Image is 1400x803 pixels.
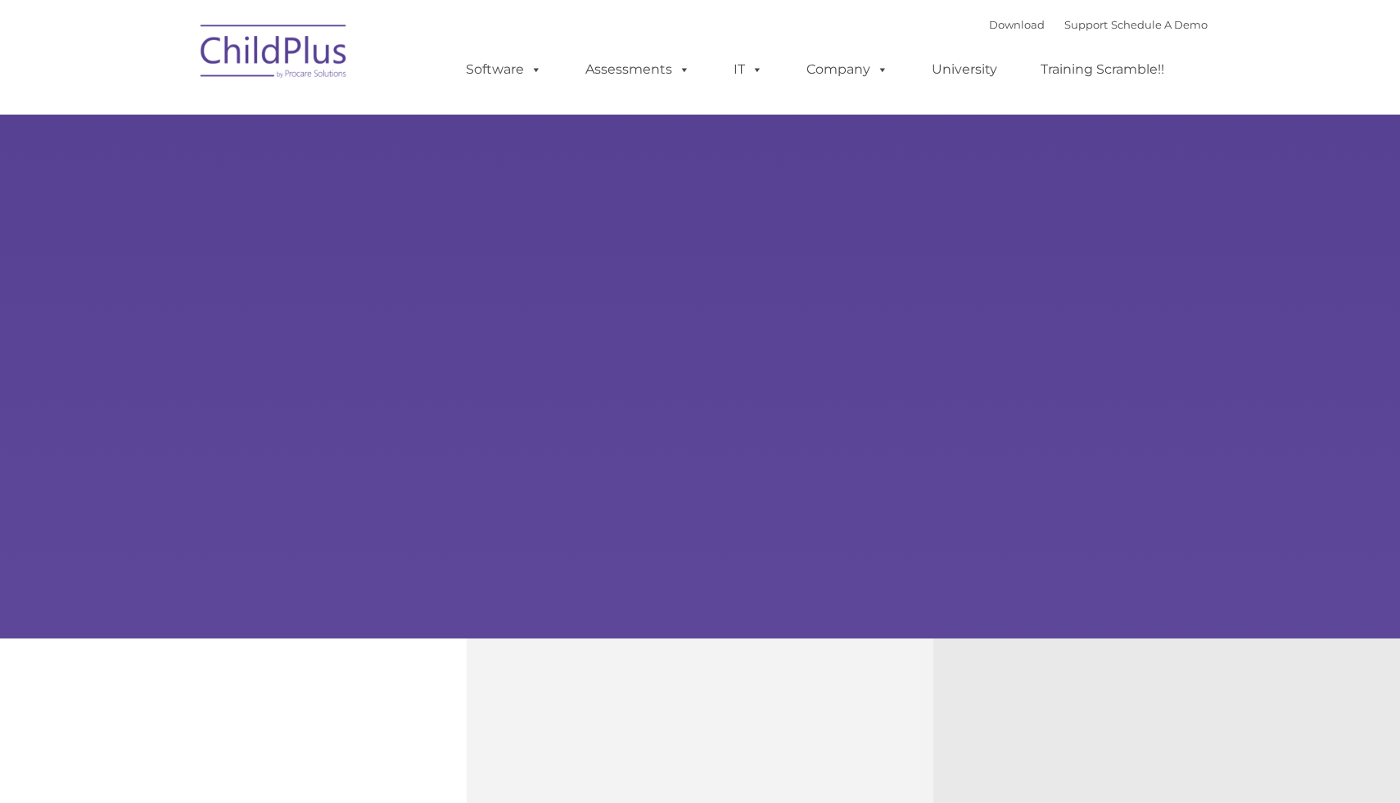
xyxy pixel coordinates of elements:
[790,53,905,86] a: Company
[449,53,558,86] a: Software
[989,18,1045,31] a: Download
[915,53,1014,86] a: University
[1064,18,1108,31] a: Support
[1024,53,1181,86] a: Training Scramble!!
[717,53,779,86] a: IT
[989,18,1208,31] font: |
[1111,18,1208,31] a: Schedule A Demo
[192,13,356,95] img: ChildPlus by Procare Solutions
[569,53,707,86] a: Assessments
